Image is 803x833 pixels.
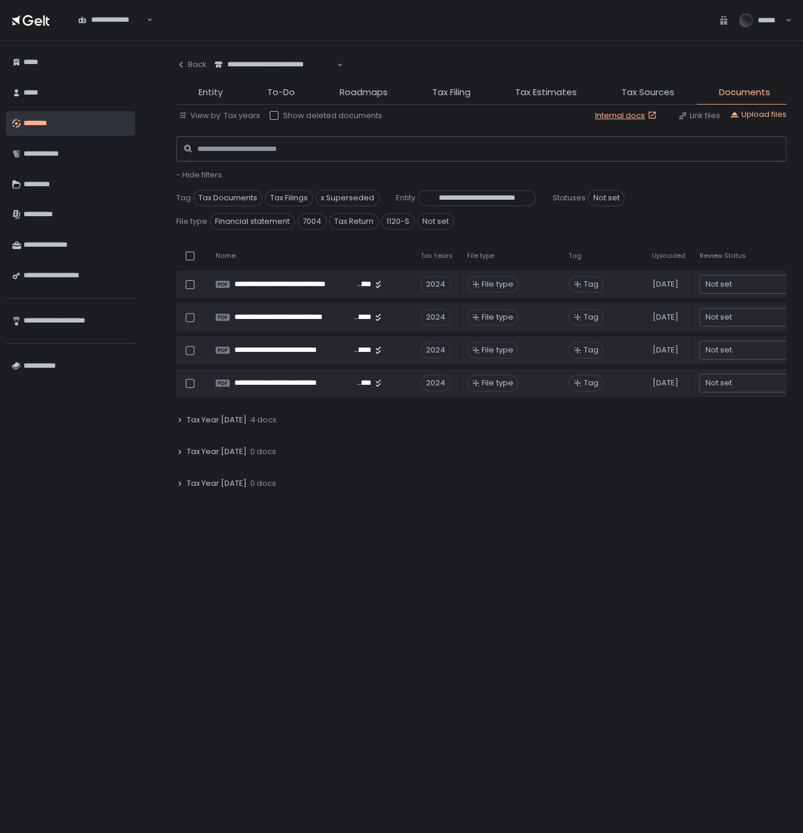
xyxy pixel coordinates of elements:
[730,109,787,120] button: Upload files
[482,279,513,290] span: File type
[176,53,207,76] button: Back
[297,213,327,230] span: 7004
[583,378,598,388] span: Tag
[421,251,453,260] span: Tax Years
[705,344,731,356] span: Not set
[265,190,313,206] span: Tax Filings
[482,378,513,388] span: File type
[199,86,223,99] span: Entity
[210,213,295,230] span: Financial statement
[652,378,678,388] span: [DATE]
[652,279,678,290] span: [DATE]
[705,311,731,323] span: Not set
[515,86,577,99] span: Tax Estimates
[583,312,598,323] span: Tag
[421,375,451,391] div: 2024
[467,251,494,260] span: File type
[176,169,222,180] span: - Hide filters
[417,213,454,230] span: Not set
[705,278,731,290] span: Not set
[207,53,343,77] div: Search for option
[176,59,207,70] div: Back
[482,345,513,355] span: File type
[621,86,674,99] span: Tax Sources
[396,193,415,203] span: Entity
[329,213,379,230] span: Tax Return
[78,25,146,37] input: Search for option
[731,377,800,389] input: Search for option
[421,276,451,293] div: 2024
[179,110,260,121] button: View by: Tax years
[176,170,222,180] button: - Hide filters
[315,190,379,206] span: x Superseded
[482,312,513,323] span: File type
[652,251,685,260] span: Uploaded
[214,70,336,82] input: Search for option
[250,415,277,425] span: 4 docs
[583,345,598,355] span: Tag
[583,279,598,290] span: Tag
[652,312,678,323] span: [DATE]
[731,278,800,290] input: Search for option
[587,190,624,206] span: Not set
[176,216,207,227] span: File type
[652,345,678,355] span: [DATE]
[719,86,770,99] span: Documents
[421,309,451,325] div: 2024
[340,86,388,99] span: Roadmaps
[731,311,800,323] input: Search for option
[705,377,731,389] span: Not set
[250,446,276,457] span: 0 docs
[432,86,471,99] span: Tax Filing
[250,478,276,489] span: 0 docs
[193,190,263,206] span: Tax Documents
[569,251,582,260] span: Tag
[731,344,800,356] input: Search for option
[187,446,247,457] span: Tax Year [DATE]
[187,415,247,425] span: Tax Year [DATE]
[381,213,415,230] span: 1120-S
[267,86,295,99] span: To-Do
[216,251,236,260] span: Name
[421,342,451,358] div: 2024
[176,193,191,203] span: Tag
[595,110,659,121] a: Internal docs
[70,8,153,32] div: Search for option
[187,478,247,489] span: Tax Year [DATE]
[699,251,745,260] span: Review Status
[552,193,585,203] span: Statuses
[678,110,720,121] button: Link files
